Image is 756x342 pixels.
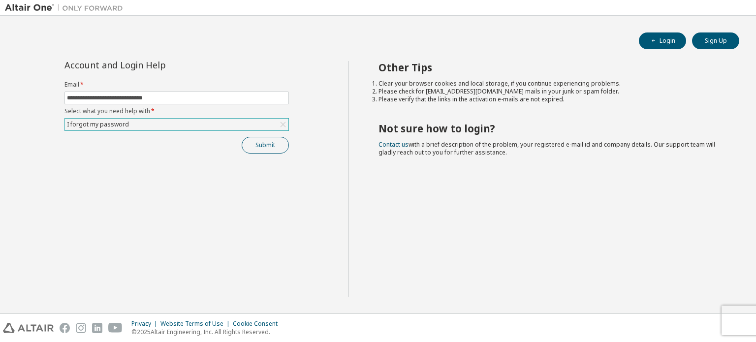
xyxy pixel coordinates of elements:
[233,320,283,328] div: Cookie Consent
[65,119,288,130] div: I forgot my password
[3,323,54,333] img: altair_logo.svg
[378,140,409,149] a: Contact us
[64,81,289,89] label: Email
[64,61,244,69] div: Account and Login Help
[160,320,233,328] div: Website Terms of Use
[65,119,130,130] div: I forgot my password
[378,95,722,103] li: Please verify that the links in the activation e-mails are not expired.
[108,323,123,333] img: youtube.svg
[76,323,86,333] img: instagram.svg
[639,32,686,49] button: Login
[692,32,739,49] button: Sign Up
[64,107,289,115] label: Select what you need help with
[378,140,715,156] span: with a brief description of the problem, your registered e-mail id and company details. Our suppo...
[131,320,160,328] div: Privacy
[5,3,128,13] img: Altair One
[378,122,722,135] h2: Not sure how to login?
[378,80,722,88] li: Clear your browser cookies and local storage, if you continue experiencing problems.
[378,88,722,95] li: Please check for [EMAIL_ADDRESS][DOMAIN_NAME] mails in your junk or spam folder.
[60,323,70,333] img: facebook.svg
[242,137,289,154] button: Submit
[131,328,283,336] p: © 2025 Altair Engineering, Inc. All Rights Reserved.
[92,323,102,333] img: linkedin.svg
[378,61,722,74] h2: Other Tips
